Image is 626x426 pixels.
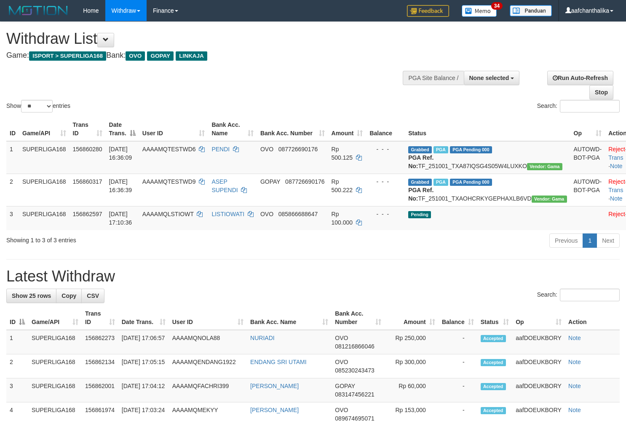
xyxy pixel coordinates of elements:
td: AAAAMQENDANG1922 [169,354,247,378]
th: User ID: activate to sort column ascending [139,117,209,141]
span: OVO [335,407,348,413]
a: Reject [608,211,625,217]
span: Grabbed [408,179,432,186]
td: - [439,330,477,354]
th: ID [6,117,19,141]
div: - - - [369,145,401,153]
h4: Game: Bank: [6,51,409,60]
a: [PERSON_NAME] [250,407,299,413]
th: Game/API: activate to sort column ascending [19,117,70,141]
td: - [439,354,477,378]
a: Copy [56,289,82,303]
input: Search: [560,289,620,301]
span: PGA Pending [450,146,492,153]
span: Copy 083147456221 to clipboard [335,391,374,398]
td: aafDOEUKBORY [512,378,565,402]
a: ENDANG SRI UTAMI [250,359,307,365]
td: 156862134 [82,354,118,378]
td: Rp 300,000 [385,354,439,378]
a: Note [610,195,623,202]
span: Vendor URL: https://trx31.1velocity.biz [527,163,562,170]
span: Grabbed [408,146,432,153]
a: Note [610,163,623,169]
td: AAAAMQFACHRI399 [169,378,247,402]
span: 156860280 [73,146,102,153]
span: None selected [469,75,509,81]
td: AAAAMQNOLA88 [169,330,247,354]
span: [DATE] 17:10:36 [109,211,132,226]
span: [DATE] 16:36:39 [109,178,132,193]
span: OVO [260,211,273,217]
th: Amount: activate to sort column ascending [328,117,367,141]
span: [DATE] 16:36:09 [109,146,132,161]
span: Rp 100.000 [332,211,353,226]
span: AAAAMQLSTIOWT [142,211,194,217]
button: None selected [464,71,520,85]
td: aafDOEUKBORY [512,330,565,354]
span: Copy 085866688647 to clipboard [278,211,318,217]
img: Feedback.jpg [407,5,449,17]
th: Op: activate to sort column ascending [570,117,605,141]
th: Amount: activate to sort column ascending [385,306,439,330]
label: Show entries [6,100,70,113]
h1: Latest Withdraw [6,268,620,285]
span: Copy 089674695071 to clipboard [335,415,374,422]
a: Next [597,233,620,248]
span: LINKAJA [176,51,207,61]
span: Copy [62,292,76,299]
span: Copy 081216866046 to clipboard [335,343,374,350]
span: OVO [126,51,145,61]
a: Previous [549,233,583,248]
span: Marked by aafmaleo [433,179,448,186]
a: Note [568,335,581,341]
th: User ID: activate to sort column ascending [169,306,247,330]
span: AAAAMQTESTWD6 [142,146,196,153]
a: Stop [589,85,613,99]
span: ISPORT > SUPERLIGA168 [29,51,106,61]
th: ID: activate to sort column descending [6,306,28,330]
span: GOPAY [260,178,280,185]
a: PENDI [211,146,230,153]
span: PGA Pending [450,179,492,186]
div: - - - [369,210,401,218]
td: 1 [6,141,19,174]
img: panduan.png [510,5,552,16]
a: LISTIOWATI [211,211,244,217]
th: Status: activate to sort column ascending [477,306,513,330]
td: 2 [6,354,28,378]
div: - - - [369,177,401,186]
span: Pending [408,211,431,218]
img: MOTION_logo.png [6,4,70,17]
span: Rp 500.222 [332,178,353,193]
span: Accepted [481,407,506,414]
th: Game/API: activate to sort column ascending [28,306,82,330]
a: [PERSON_NAME] [250,383,299,389]
th: Bank Acc. Name: activate to sort column ascending [247,306,332,330]
span: OVO [260,146,273,153]
td: 3 [6,378,28,402]
td: [DATE] 17:04:12 [118,378,169,402]
td: aafDOEUKBORY [512,354,565,378]
span: Copy 087726690176 to clipboard [278,146,318,153]
td: SUPERLIGA168 [19,141,70,174]
td: AUTOWD-BOT-PGA [570,141,605,174]
td: SUPERLIGA168 [19,206,70,230]
select: Showentries [21,100,53,113]
b: PGA Ref. No: [408,187,433,202]
div: PGA Site Balance / [403,71,463,85]
th: Date Trans.: activate to sort column ascending [118,306,169,330]
span: 34 [491,2,503,10]
th: Trans ID: activate to sort column ascending [70,117,106,141]
span: Copy 087726690176 to clipboard [285,178,324,185]
span: 156860317 [73,178,102,185]
td: TF_251001_TXA87IQSG4S05W4LUXKO [405,141,570,174]
td: TF_251001_TXAOHCRKYGEPHAXLB6VD [405,174,570,206]
a: Show 25 rows [6,289,56,303]
th: Op: activate to sort column ascending [512,306,565,330]
td: 1 [6,330,28,354]
span: Accepted [481,383,506,390]
span: AAAAMQTESTWD9 [142,178,196,185]
span: GOPAY [147,51,174,61]
td: 156862001 [82,378,118,402]
input: Search: [560,100,620,113]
